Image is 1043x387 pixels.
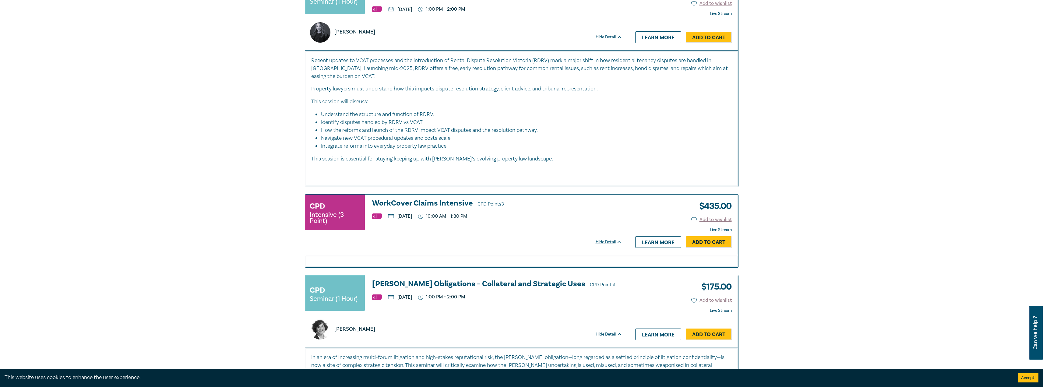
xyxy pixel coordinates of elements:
li: Understand the structure and function of RDRV. [321,111,726,118]
a: Add to Cart [686,329,732,340]
p: Property lawyers must understand how this impacts dispute resolution strategy, client advice, and... [311,85,732,93]
button: Add to wishlist [691,216,732,223]
a: Learn more [635,236,681,248]
small: Intensive (3 Point) [310,212,360,224]
span: CPD Points 3 [477,201,504,207]
img: Substantive Law [372,294,382,300]
img: Substantive Law [372,6,382,12]
h3: CPD [310,285,325,296]
p: 1:00 PM - 2:00 PM [418,294,465,300]
p: 1:00 PM - 2:00 PM [418,6,465,12]
span: Can we help ? [1032,310,1038,356]
a: Learn more [635,329,681,340]
p: [PERSON_NAME] [334,28,375,36]
a: WorkCover Claims Intensive CPD Points3 [372,199,622,208]
div: Hide Detail [596,34,629,40]
p: This session will discuss: [311,98,732,106]
strong: Live Stream [710,227,732,233]
a: Add to Cart [686,32,732,43]
li: Identify disputes handled by RDRV vs VCAT. [321,118,726,126]
p: This session is essential for staying keeping up with [PERSON_NAME]’s evolving property law lands... [311,155,732,163]
button: Add to wishlist [691,297,732,304]
li: How the reforms and launch of the RDRV impact VCAT disputes and the resolution pathway. [321,126,726,134]
p: 10:00 AM - 1:30 PM [418,213,467,219]
a: [PERSON_NAME] Obligations – Collateral and Strategic Uses CPD Points1 [372,280,622,289]
small: Seminar (1 Hour) [310,296,358,302]
p: [PERSON_NAME] [334,325,375,333]
p: [DATE] [388,214,412,219]
h3: [PERSON_NAME] Obligations – Collateral and Strategic Uses [372,280,622,289]
div: Hide Detail [596,331,629,337]
div: This website uses cookies to enhance the user experience. [5,374,1009,382]
img: https://s3.ap-southeast-2.amazonaws.com/leo-cussen-store-production-content/Contacts/Rachel%20Mat... [310,22,330,43]
button: Accept cookies [1018,373,1038,382]
p: In an era of increasing multi-forum litigation and high-stakes reputational risk, the [PERSON_NAM... [311,354,732,377]
img: Substantive Law [372,213,382,219]
strong: Live Stream [710,11,732,16]
span: CPD Points 1 [590,282,615,288]
h3: $ 175.00 [697,280,732,294]
p: Recent updates to VCAT processes and the introduction of Rental Dispute Resolution Victoria (RDRV... [311,57,732,80]
li: Integrate reforms into everyday property law practice. [321,142,732,150]
a: Add to Cart [686,236,732,248]
img: https://s3.ap-southeast-2.amazonaws.com/leo-cussen-store-production-content/Contacts/Nawaar%20Has... [310,319,330,340]
h3: WorkCover Claims Intensive [372,199,622,208]
h3: CPD [310,201,325,212]
strong: Live Stream [710,308,732,313]
p: [DATE] [388,7,412,12]
p: [DATE] [388,295,412,300]
div: Hide Detail [596,239,629,245]
h3: $ 435.00 [695,199,732,213]
li: Navigate new VCAT procedural updates and costs scale. [321,134,726,142]
a: Learn more [635,31,681,43]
